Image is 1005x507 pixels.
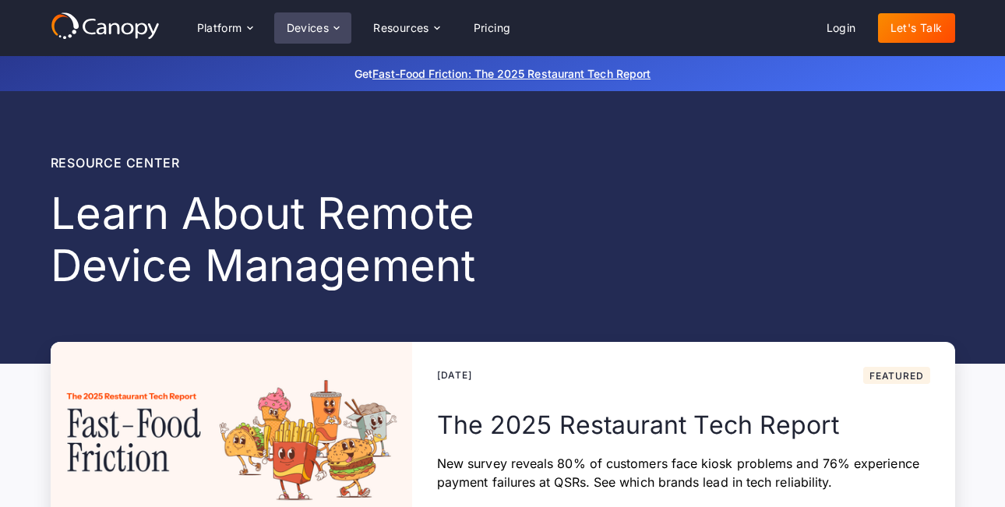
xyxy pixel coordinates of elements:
[287,23,330,33] div: Devices
[869,371,923,381] div: Featured
[373,23,429,33] div: Resources
[461,13,524,43] a: Pricing
[878,13,955,43] a: Let's Talk
[437,368,472,382] div: [DATE]
[51,188,624,292] h1: Learn About Remote Device Management
[361,12,451,44] div: Resources
[51,153,624,172] div: Resource center
[274,12,352,44] div: Devices
[437,409,930,442] h2: The 2025 Restaurant Tech Report
[437,454,930,491] p: New survey reveals 80% of customers face kiosk problems and 76% experience payment failures at QS...
[814,13,869,43] a: Login
[121,65,884,82] p: Get
[185,12,265,44] div: Platform
[197,23,242,33] div: Platform
[372,67,651,80] a: Fast-Food Friction: The 2025 Restaurant Tech Report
